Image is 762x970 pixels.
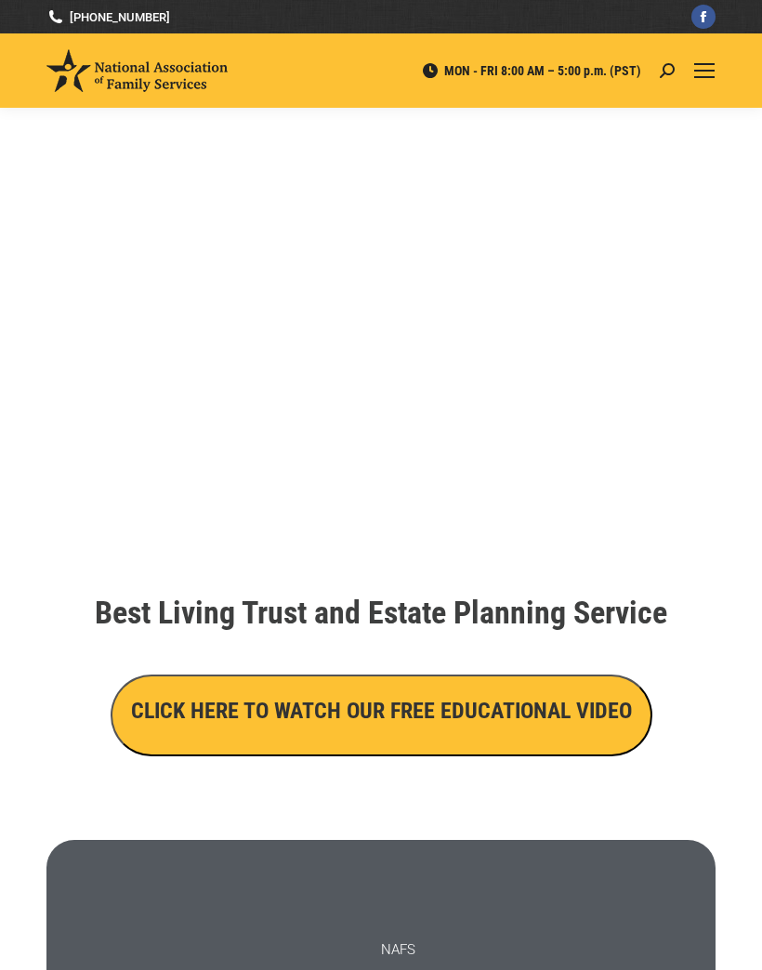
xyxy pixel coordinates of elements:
a: [PHONE_NUMBER] [46,8,170,26]
a: CLICK HERE TO WATCH OUR FREE EDUCATIONAL VIDEO [111,702,652,722]
a: Facebook page opens in new window [691,5,716,29]
h1: Best Living Trust and Estate Planning Service [56,596,706,628]
img: National Association of Family Services [46,49,228,92]
a: Mobile menu icon [693,59,716,82]
h3: CLICK HERE TO WATCH OUR FREE EDUCATIONAL VIDEO [131,695,632,727]
button: CLICK HERE TO WATCH OUR FREE EDUCATIONAL VIDEO [111,675,652,756]
span: MON - FRI 8:00 AM – 5:00 p.m. (PST) [421,62,641,79]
